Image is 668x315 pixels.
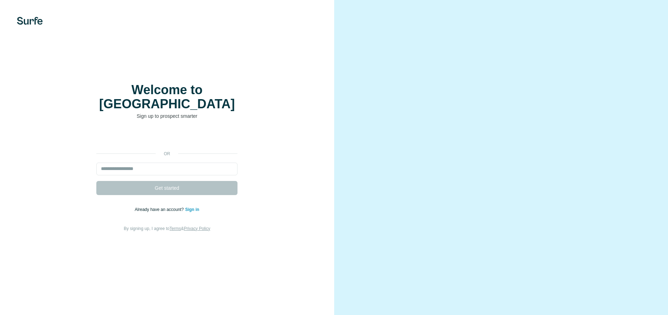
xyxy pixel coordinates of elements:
[93,130,241,146] iframe: Sign in with Google Button
[169,226,181,231] a: Terms
[96,113,237,120] p: Sign up to prospect smarter
[135,207,185,212] span: Already have an account?
[184,226,210,231] a: Privacy Policy
[185,207,199,212] a: Sign in
[96,83,237,111] h1: Welcome to [GEOGRAPHIC_DATA]
[156,151,178,157] p: or
[17,17,43,25] img: Surfe's logo
[124,226,210,231] span: By signing up, I agree to &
